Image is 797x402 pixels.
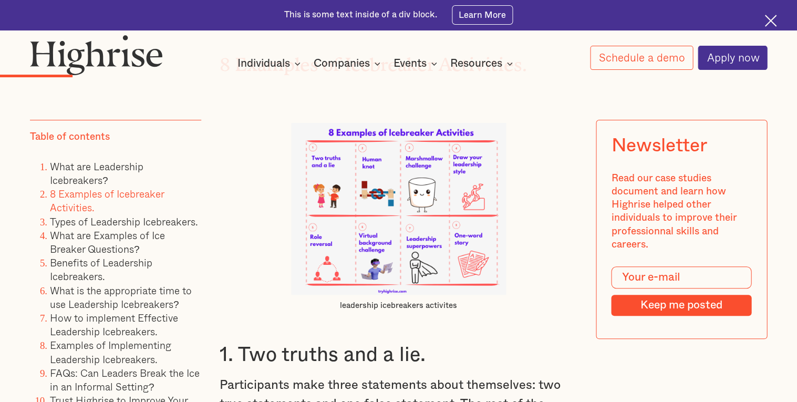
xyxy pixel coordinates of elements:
[764,15,777,27] img: Cross icon
[50,283,192,312] a: What is the appropriate time to use Leadership Icebreakers?
[50,310,178,339] a: How to implement Effective Leadership Icebreakers.
[612,266,752,315] form: Modal Form
[50,255,152,284] a: Benefits of Leadership Icebreakers.
[30,35,163,75] img: Highrise logo
[698,46,767,70] a: Apply now
[220,343,577,367] h3: 1. Two truths and a lie.
[237,57,304,70] div: Individuals
[314,57,384,70] div: Companies
[612,135,707,157] div: Newsletter
[394,57,427,70] div: Events
[50,159,143,188] a: What are Leadership Icebreakers?
[50,213,198,229] a: Types of Leadership Icebreakers.
[394,57,440,70] div: Events
[50,228,165,256] a: What are Examples of Ice Breaker Questions?
[284,9,437,21] div: This is some text inside of a div block.
[612,266,752,288] input: Your e-mail
[50,337,171,366] a: Examples of Implementing Leadership Icebreakers.
[291,123,506,295] img: leadership icebreakers activites
[450,57,502,70] div: Resources
[50,186,164,215] a: 8 Examples of Icebreaker Activities.
[50,365,200,394] a: FAQs: Can Leaders Break the Ice in an Informal Setting?
[590,46,693,70] a: Schedule a demo
[314,57,370,70] div: Companies
[237,57,290,70] div: Individuals
[612,172,752,251] div: Read our case studies document and learn how Highrise helped other individuals to improve their p...
[30,130,110,143] div: Table of contents
[450,57,516,70] div: Resources
[452,5,513,24] a: Learn More
[291,301,506,311] figcaption: leadership icebreakers activites
[612,295,752,316] input: Keep me posted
